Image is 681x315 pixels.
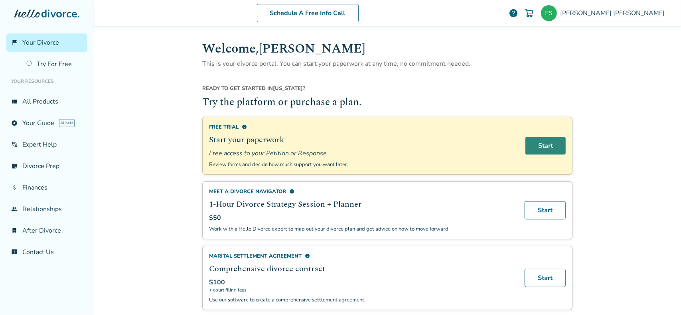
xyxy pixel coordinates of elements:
[6,178,87,197] a: attach_moneyFinances
[6,114,87,132] a: exploreYour GuideAI beta
[209,278,225,287] span: $100
[209,252,515,260] div: Marital Settlement Agreement
[11,98,18,105] span: view_list
[209,263,515,275] h2: Comprehensive divorce contract
[289,189,294,194] span: info
[202,95,572,110] h2: Try the platform or purchase a plan.
[209,134,516,146] h2: Start your paperwork
[11,163,18,169] span: list_alt_check
[11,249,18,255] span: chat_info
[11,39,18,46] span: flag_2
[560,9,668,18] span: [PERSON_NAME] [PERSON_NAME]
[525,269,566,287] a: Start
[209,149,516,158] span: Free access to your Petition or Response
[541,5,557,21] img: nursefhabibi@gmail.com
[209,225,515,233] p: Work with a Hello Divorce expert to map out your divorce plan and get advice on how to move forward.
[509,8,518,18] a: help
[202,59,572,69] p: This is your divorce portal. You can start your paperwork at any time, no commitment needed.
[11,206,18,212] span: group
[59,119,75,127] span: AI beta
[209,161,516,168] p: Review forms and decide how much support you want later.
[209,123,516,131] div: Free Trial
[11,227,18,234] span: bookmark_check
[6,243,87,261] a: chat_infoContact Us
[305,253,310,258] span: info
[202,39,572,59] h1: Welcome, [PERSON_NAME]
[6,73,87,89] li: Your Resources
[242,124,247,129] span: info
[209,213,221,222] span: $50
[6,92,87,111] a: view_listAll Products
[257,4,359,22] a: Schedule A Free Info Call
[209,287,515,293] span: + court filing fees
[11,141,18,148] span: phone_in_talk
[209,198,515,210] h2: 1-Hour Divorce Strategy Session + Planner
[6,135,87,154] a: phone_in_talkExpert Help
[209,296,515,303] p: Use our software to create a comprehensive settlement agreement.
[6,157,87,175] a: list_alt_checkDivorce Prep
[525,137,566,155] a: Start
[202,85,273,92] span: Ready to get started in
[209,188,515,195] div: Meet a divorce navigator
[525,201,566,219] a: Start
[202,85,572,95] div: [US_STATE] ?
[641,277,681,315] iframe: Chat Widget
[6,33,87,52] a: flag_2Your Divorce
[525,8,534,18] img: Cart
[11,184,18,191] span: attach_money
[11,120,18,126] span: explore
[22,38,59,47] span: Your Divorce
[6,200,87,218] a: groupRelationships
[6,221,87,240] a: bookmark_checkAfter Divorce
[22,55,87,73] a: Try For Free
